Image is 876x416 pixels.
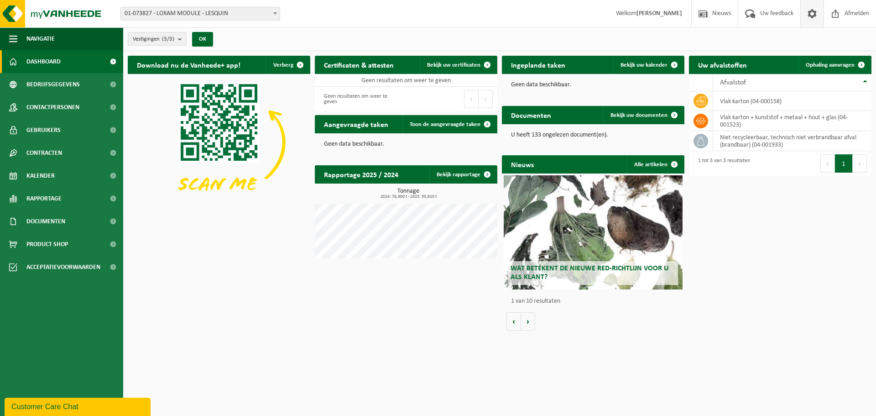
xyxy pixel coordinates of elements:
[693,153,750,174] div: 1 tot 3 van 3 resultaten
[192,32,213,47] button: OK
[315,165,407,183] h2: Rapportage 2025 / 2024
[315,115,397,133] h2: Aangevraagde taken
[26,164,55,187] span: Kalender
[713,131,871,151] td: niet recycleerbaar, technisch niet verbrandbaar afval (brandbaar) (04-001933)
[420,56,496,74] a: Bekijk uw certificaten
[506,312,521,331] button: Vorige
[319,195,497,199] span: 2024: 76,960 t - 2025: 50,910 t
[319,89,401,109] div: Geen resultaten om weer te geven
[5,396,152,416] iframe: chat widget
[511,82,675,88] p: Geen data beschikbaar.
[266,56,309,74] button: Verberg
[521,312,535,331] button: Volgende
[479,90,493,108] button: Next
[26,73,80,96] span: Bedrijfsgegevens
[26,210,65,233] span: Documenten
[502,106,560,124] h2: Documenten
[26,233,68,256] span: Product Shop
[620,62,667,68] span: Bekijk uw kalender
[713,91,871,111] td: vlak karton (04-000158)
[835,154,853,173] button: 1
[26,187,62,210] span: Rapportage
[806,62,855,68] span: Ophaling aanvragen
[26,96,79,119] span: Contactpersonen
[315,56,403,74] h2: Certificaten & attesten
[610,112,667,118] span: Bekijk uw documenten
[128,56,250,74] h2: Download nu de Vanheede+ app!
[26,142,62,164] span: Contracten
[26,50,61,73] span: Dashboard
[464,90,479,108] button: Previous
[613,56,683,74] a: Bekijk uw kalender
[689,56,756,74] h2: Uw afvalstoffen
[410,121,480,127] span: Toon de aangevraagde taken
[429,165,496,184] a: Bekijk rapportage
[511,132,675,138] p: U heeft 133 ongelezen document(en).
[26,256,100,279] span: Acceptatievoorwaarden
[402,115,496,133] a: Toon de aangevraagde taken
[133,32,174,46] span: Vestigingen
[504,175,683,290] a: Wat betekent de nieuwe RED-richtlijn voor u als klant?
[636,10,682,17] strong: [PERSON_NAME]
[120,7,280,21] span: 01-073827 - LOXAM MODULE - LESQUIN
[128,74,310,211] img: Download de VHEPlus App
[26,119,61,142] span: Gebruikers
[720,79,746,86] span: Afvalstof
[603,106,683,124] a: Bekijk uw documenten
[315,74,497,87] td: Geen resultaten om weer te geven
[502,56,574,74] h2: Ingeplande taken
[627,155,683,174] a: Alle artikelen
[273,62,293,68] span: Verberg
[511,298,680,305] p: 1 van 10 resultaten
[121,7,280,20] span: 01-073827 - LOXAM MODULE - LESQUIN
[319,188,497,199] h3: Tonnage
[427,62,480,68] span: Bekijk uw certificaten
[502,155,543,173] h2: Nieuws
[324,141,488,147] p: Geen data beschikbaar.
[820,154,835,173] button: Previous
[511,265,668,281] span: Wat betekent de nieuwe RED-richtlijn voor u als klant?
[853,154,867,173] button: Next
[713,111,871,131] td: vlak karton + kunststof + metaal + hout + glas (04-001523)
[26,27,55,50] span: Navigatie
[798,56,871,74] a: Ophaling aanvragen
[162,36,174,42] count: (3/3)
[128,32,187,46] button: Vestigingen(3/3)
